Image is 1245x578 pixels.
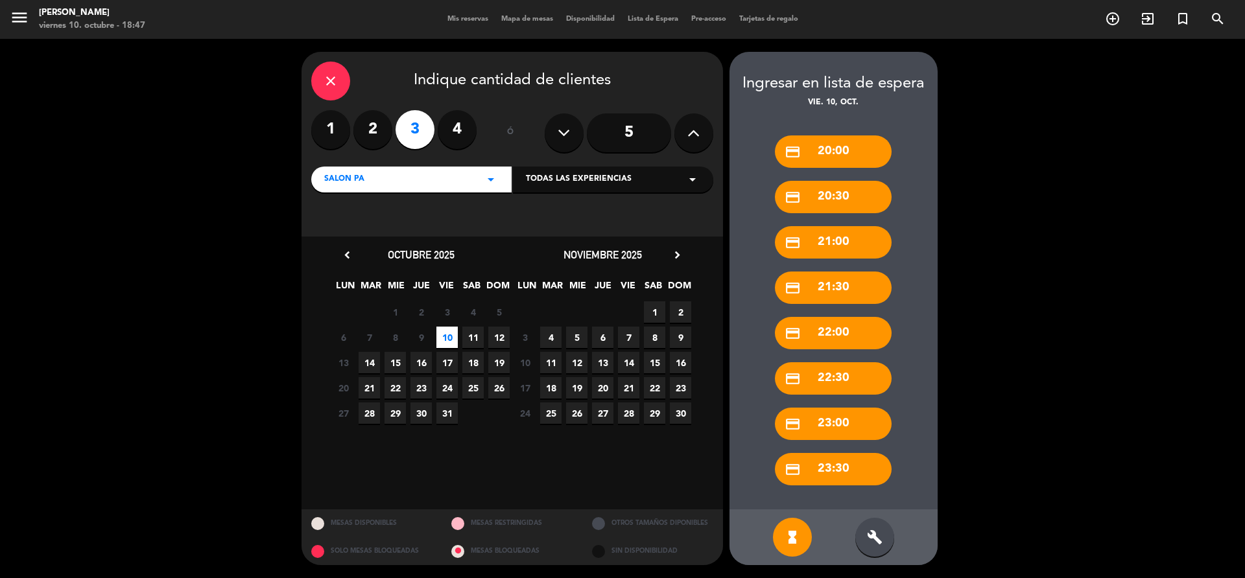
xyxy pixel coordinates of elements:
span: VIE [617,278,639,299]
span: 23 [410,377,432,399]
span: 3 [514,327,536,348]
span: 20 [333,377,354,399]
span: Lista de Espera [621,16,685,23]
div: Ingresar en lista de espera [729,71,938,97]
span: noviembre 2025 [563,248,642,261]
i: close [323,73,338,89]
span: 28 [359,402,380,424]
div: MESAS BLOQUEADAS [442,537,582,565]
span: 15 [385,352,406,373]
span: 2 [670,301,691,323]
i: chevron_right [670,248,684,262]
span: 25 [462,377,484,399]
span: Todas las experiencias [526,173,632,186]
span: 30 [410,402,432,424]
span: MAR [360,278,381,299]
div: SOLO MESAS BLOQUEADAS [302,537,442,565]
label: 2 [353,110,392,149]
span: 5 [488,301,510,323]
i: credit_card [785,461,801,478]
span: 27 [333,402,354,424]
div: viernes 10. octubre - 18:47 [39,19,145,32]
span: MAR [541,278,563,299]
div: 20:00 [775,135,892,168]
div: 23:30 [775,453,892,485]
span: 26 [566,402,587,424]
span: 8 [644,327,665,348]
span: 4 [540,327,562,348]
span: 12 [566,352,587,373]
span: 27 [592,402,613,424]
span: 25 [540,402,562,424]
span: 21 [618,377,639,399]
div: MESAS DISPONIBLES [302,509,442,537]
span: 7 [618,327,639,348]
span: Disponibilidad [560,16,621,23]
span: 8 [385,327,406,348]
i: turned_in_not [1175,11,1191,27]
span: Tarjetas de regalo [733,16,805,23]
span: 13 [592,352,613,373]
span: 13 [333,352,354,373]
span: SAB [643,278,664,299]
span: 18 [462,352,484,373]
span: 19 [566,377,587,399]
span: MIE [567,278,588,299]
i: credit_card [785,235,801,251]
span: 14 [359,352,380,373]
span: MIE [385,278,407,299]
i: arrow_drop_down [685,172,700,187]
span: 1 [644,301,665,323]
div: 22:30 [775,362,892,395]
span: 28 [618,402,639,424]
i: build [867,529,883,545]
div: OTROS TAMAÑOS DIPONIBLES [582,509,723,537]
span: 14 [618,352,639,373]
span: 31 [436,402,458,424]
span: Pre-acceso [685,16,733,23]
div: SIN DISPONIBILIDAD [582,537,723,565]
i: credit_card [785,189,801,205]
span: VIE [436,278,457,299]
span: 21 [359,377,380,399]
div: Indique cantidad de clientes [311,62,713,100]
span: 3 [436,301,458,323]
span: 5 [566,327,587,348]
span: 2 [410,301,432,323]
div: 22:00 [775,317,892,349]
span: 10 [436,327,458,348]
div: ó [490,110,532,156]
div: [PERSON_NAME] [39,6,145,19]
label: 1 [311,110,350,149]
span: 20 [592,377,613,399]
span: 17 [436,352,458,373]
label: 3 [396,110,434,149]
div: 21:30 [775,272,892,304]
span: 17 [514,377,536,399]
span: 19 [488,352,510,373]
span: 26 [488,377,510,399]
div: 23:00 [775,408,892,440]
div: MESAS RESTRINGIDAS [442,509,582,537]
span: 11 [540,352,562,373]
span: 6 [592,327,613,348]
i: chevron_left [340,248,354,262]
span: Mis reservas [441,16,495,23]
span: 22 [644,377,665,399]
i: search [1210,11,1226,27]
span: 30 [670,402,691,424]
span: 16 [410,352,432,373]
span: 9 [410,327,432,348]
span: Mapa de mesas [495,16,560,23]
span: LUN [335,278,356,299]
span: 29 [385,402,406,424]
i: add_circle_outline [1105,11,1120,27]
i: credit_card [785,371,801,387]
div: 21:00 [775,226,892,259]
label: 4 [438,110,477,149]
span: 29 [644,402,665,424]
i: credit_card [785,416,801,432]
span: 18 [540,377,562,399]
i: credit_card [785,280,801,296]
i: menu [10,8,29,27]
